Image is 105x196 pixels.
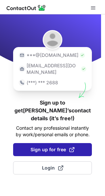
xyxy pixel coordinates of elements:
[27,52,78,58] p: ***@[DOMAIN_NAME]
[27,62,80,75] p: [EMAIL_ADDRESS][DOMAIN_NAME]
[7,4,46,12] img: ContactOut v5.3.10
[80,53,85,58] img: Check Icon
[19,66,25,72] img: https://contactout.com/extension/app/static/media/login-work-icon.638a5007170bc45168077fde17b29a1...
[42,165,63,171] span: Login
[13,125,92,138] p: Contact any professional instantly by work/personal emails or phone.
[19,79,25,86] img: https://contactout.com/extension/app/static/media/login-phone-icon.bacfcb865e29de816d437549d7f4cb...
[13,161,92,174] button: Login
[13,143,92,156] button: Sign up for free
[43,30,62,50] img: Abhishek Punj
[31,146,74,153] span: Sign up for free
[81,66,86,72] img: Check Icon
[19,52,25,58] img: https://contactout.com/extension/app/static/media/login-email-icon.f64bce713bb5cd1896fef81aa7b14a...
[13,99,92,122] h1: Sign up to get [PERSON_NAME]’s contact details (it’s free!)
